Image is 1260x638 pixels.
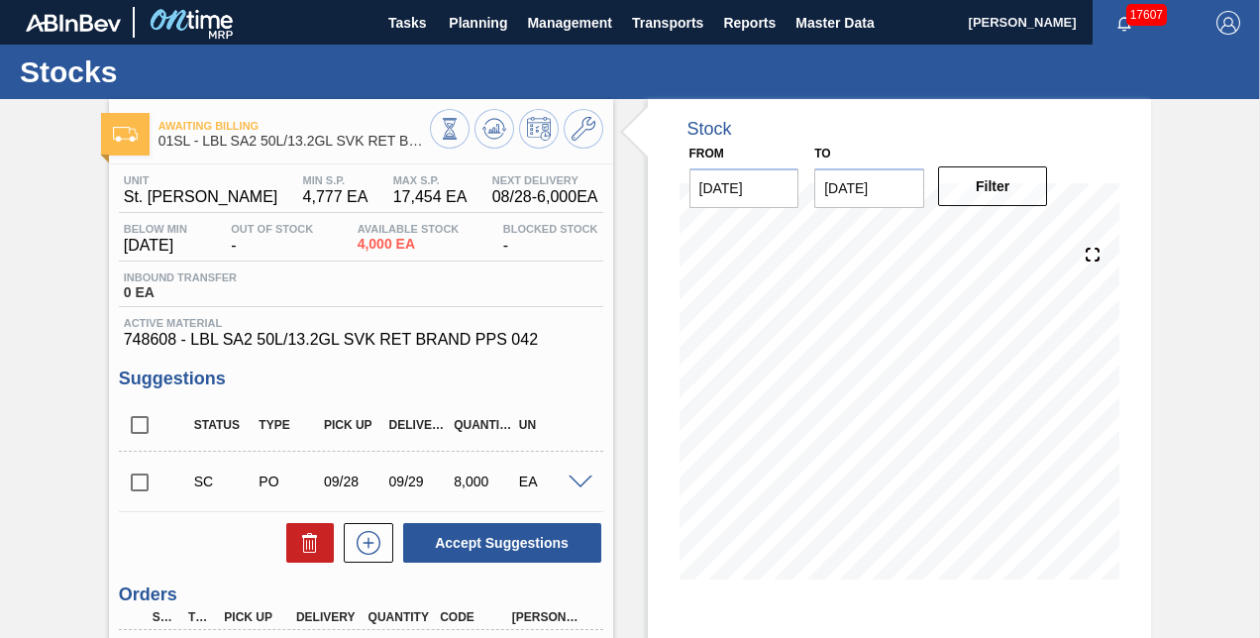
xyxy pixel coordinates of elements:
div: Quantity [449,418,518,432]
img: Ícone [113,127,138,142]
h3: Suggestions [119,369,603,389]
div: Purchase order [254,474,323,489]
div: Delivery [291,610,368,624]
span: 17607 [1126,4,1167,26]
div: Suggestion Created [189,474,259,489]
span: Blocked Stock [503,223,598,235]
div: Pick up [219,610,296,624]
div: Status [189,418,259,432]
span: 01SL - LBL SA2 50L/13.2GL SVK RET BRAND PPS #4 [158,134,430,149]
span: 4,777 EA [303,188,368,206]
div: Step [148,610,181,624]
button: Schedule Inventory [519,109,559,149]
div: 09/28/2025 [319,474,388,489]
div: Type [183,610,217,624]
div: Delivery [384,418,454,432]
div: Type [254,418,323,432]
span: MAX S.P. [393,174,468,186]
div: New suggestion [334,523,393,563]
div: [PERSON_NAME]. ID [507,610,584,624]
button: Filter [938,166,1048,206]
div: - [498,223,603,255]
label: From [689,147,724,160]
div: UN [514,418,583,432]
div: Accept Suggestions [393,521,603,565]
h1: Stocks [20,60,371,83]
span: Planning [449,11,507,35]
div: - [226,223,318,255]
span: 08/28 - 6,000 EA [492,188,598,206]
span: Available Stock [358,223,460,235]
img: TNhmsLtSVTkK8tSr43FrP2fwEKptu5GPRR3wAAAABJRU5ErkJggg== [26,14,121,32]
span: Below Min [124,223,187,235]
span: 0 EA [124,285,237,300]
div: Code [435,610,512,624]
span: Unit [124,174,278,186]
span: Inbound Transfer [124,271,237,283]
button: Go to Master Data / General [564,109,603,149]
span: Management [527,11,612,35]
input: mm/dd/yyyy [689,168,799,208]
span: Active Material [124,317,598,329]
span: 4,000 EA [358,237,460,252]
div: Pick up [319,418,388,432]
span: Out Of Stock [231,223,313,235]
span: 748608 - LBL SA2 50L/13.2GL SVK RET BRAND PPS 042 [124,331,598,349]
div: Stock [687,119,732,140]
input: mm/dd/yyyy [814,168,924,208]
button: Stocks Overview [430,109,470,149]
button: Notifications [1093,9,1156,37]
button: Update Chart [474,109,514,149]
button: Accept Suggestions [403,523,601,563]
span: MIN S.P. [303,174,368,186]
div: Delete Suggestions [276,523,334,563]
span: Transports [632,11,703,35]
span: St. [PERSON_NAME] [124,188,278,206]
img: Logout [1216,11,1240,35]
div: Quantity [364,610,441,624]
div: 09/29/2025 [384,474,454,489]
span: Reports [723,11,776,35]
span: Next Delivery [492,174,598,186]
span: 17,454 EA [393,188,468,206]
span: [DATE] [124,237,187,255]
div: 8,000 [449,474,518,489]
span: Master Data [795,11,874,35]
h3: Orders [119,585,603,605]
label: to [814,147,830,160]
span: Awaiting Billing [158,120,430,132]
div: EA [514,474,583,489]
span: Tasks [385,11,429,35]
